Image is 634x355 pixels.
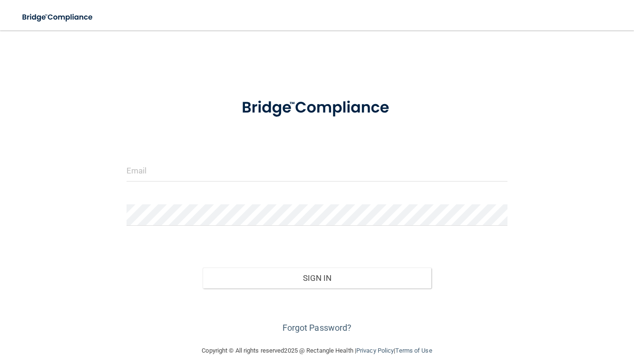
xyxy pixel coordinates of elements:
input: Email [127,160,508,182]
a: Privacy Policy [356,347,394,354]
img: bridge_compliance_login_screen.278c3ca4.svg [225,87,409,128]
button: Sign In [203,268,431,288]
img: bridge_compliance_login_screen.278c3ca4.svg [14,8,102,27]
a: Terms of Use [395,347,432,354]
a: Forgot Password? [283,323,352,333]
